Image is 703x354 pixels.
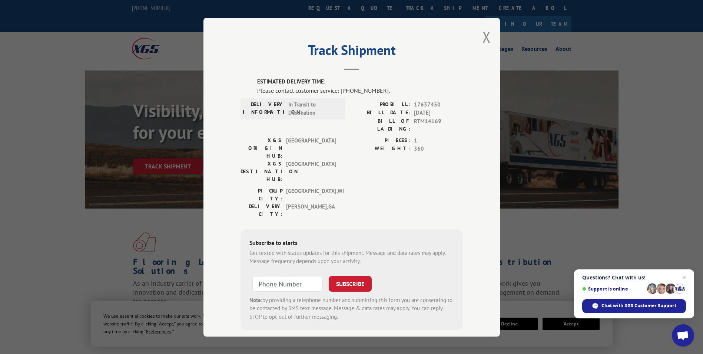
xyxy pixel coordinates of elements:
span: [GEOGRAPHIC_DATA] , WI [286,187,336,202]
span: 360 [414,145,463,153]
label: DELIVERY CITY: [241,202,282,218]
span: Close chat [680,273,689,282]
button: SUBSCRIBE [329,276,372,291]
label: XGS ORIGIN HUB: [241,136,282,160]
label: PIECES: [352,136,410,145]
span: [GEOGRAPHIC_DATA] [286,160,336,183]
input: Phone Number [252,276,323,291]
div: Please contact customer service: [PHONE_NUMBER]. [257,86,463,95]
h2: Track Shipment [241,45,463,59]
span: Questions? Chat with us! [582,275,686,281]
div: Subscribe to alerts [249,238,454,249]
strong: Note: [249,296,262,303]
span: [PERSON_NAME] , GA [286,202,336,218]
label: WEIGHT: [352,145,410,153]
div: Get texted with status updates for this shipment. Message and data rates may apply. Message frequ... [249,249,454,265]
div: Open chat [672,324,694,347]
label: ESTIMATED DELIVERY TIME: [257,78,463,86]
span: 1 [414,136,463,145]
label: PROBILL: [352,100,410,109]
label: PICKUP CITY: [241,187,282,202]
button: Close modal [483,27,491,47]
label: DELIVERY INFORMATION: [243,100,285,117]
label: BILL DATE: [352,109,410,117]
label: XGS DESTINATION HUB: [241,160,282,183]
span: [DATE] [414,109,463,117]
span: [GEOGRAPHIC_DATA] [286,136,336,160]
div: by providing a telephone number and submitting this form you are consenting to be contacted by SM... [249,296,454,321]
label: BILL OF LADING: [352,117,410,132]
span: RTM14169 [414,117,463,132]
span: Chat with XGS Customer Support [601,302,676,309]
span: In Transit to Destination [288,100,338,117]
span: 17637450 [414,100,463,109]
span: Support is online [582,286,644,292]
div: Chat with XGS Customer Support [582,299,686,313]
